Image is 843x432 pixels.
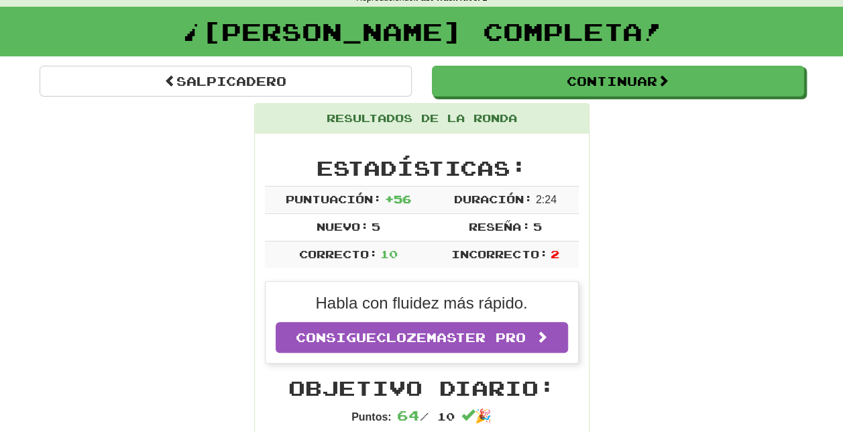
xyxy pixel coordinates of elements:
[286,193,382,205] span: Puntuación:
[276,292,568,315] p: Habla con fluidez más rápido.
[385,193,411,205] span: +56
[451,248,547,260] span: Incorrecto:
[296,330,526,345] font: Consigue
[255,104,589,133] div: Resultados de la ronda
[317,220,369,233] span: Nuevo:
[40,66,412,97] a: Salpicadero
[551,248,559,260] span: 2
[533,220,542,233] span: 5
[475,409,492,423] font: 🎉
[176,74,286,89] font: Salpicadero
[351,411,392,423] strong: Puntos:
[299,248,378,260] span: Correcto:
[376,330,526,345] span: Clozemaster Pro
[432,66,804,97] button: Continuar
[380,248,398,260] span: 10
[5,18,838,45] h1: ¡[PERSON_NAME] completa!
[397,407,420,423] span: 64
[454,193,532,205] span: Duración:
[265,377,579,399] h2: Objetivo diario:
[276,322,568,353] a: ConsigueClozemaster Pro
[567,74,657,89] font: Continuar
[397,410,455,423] span: / 10
[265,157,579,179] h2: Estadísticas:
[536,194,557,205] span: 2:24
[469,220,530,233] span: Reseña:
[372,220,380,233] span: 5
